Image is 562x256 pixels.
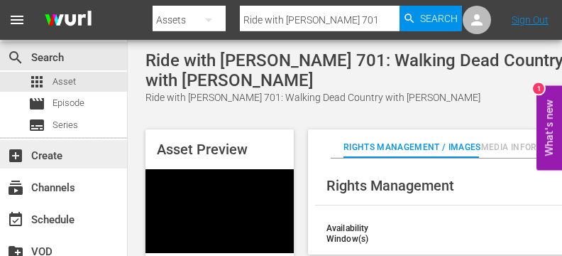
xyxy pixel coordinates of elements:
[34,4,102,37] img: ans4CAIJ8jUAAAAAAAAAAAAAAAAAAAAAAAAgQb4GAAAAAAAAAAAAAAAAAAAAAAAAJMjXAAAAAAAAAAAAAAAAAAAAAAAAgAT5G...
[326,177,454,194] span: Rights Management
[28,117,45,134] span: Series
[9,11,26,28] span: menu
[7,147,24,164] span: Create
[53,96,84,110] span: Episode
[28,73,45,90] span: Asset
[53,75,76,89] span: Asset
[145,169,294,253] div: Video Player
[157,141,248,158] span: Asset Preview
[343,140,481,155] span: Rights Management / Images
[400,6,462,31] button: Search
[512,14,549,26] a: Sign Out
[533,83,544,95] div: 1
[7,179,24,196] span: Channels
[53,118,78,132] span: Series
[7,49,24,66] span: search
[536,86,562,171] button: Open Feedback Widget
[28,95,45,112] span: Episode
[7,211,24,228] span: Schedule
[420,6,458,31] span: Search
